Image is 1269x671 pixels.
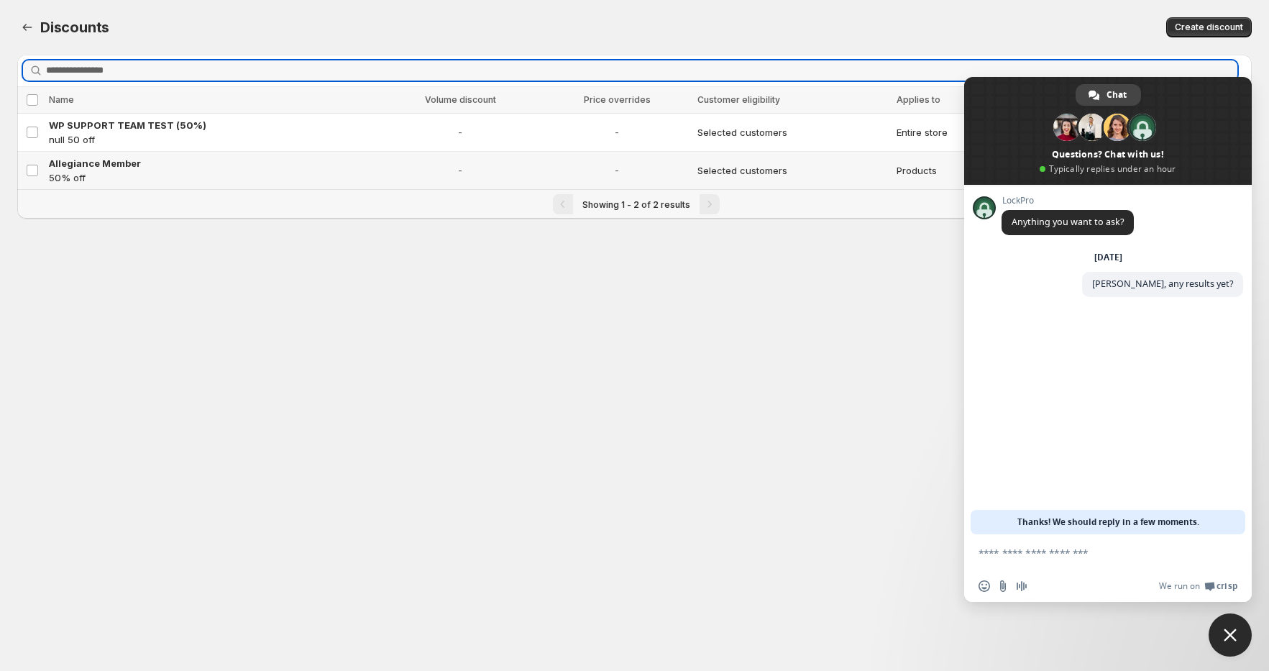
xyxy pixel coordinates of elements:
span: We run on [1159,580,1200,592]
span: - [545,125,689,140]
a: We run onCrisp [1159,580,1237,592]
nav: Pagination [17,189,1252,219]
div: [DATE] [1094,253,1122,262]
span: - [545,163,689,178]
textarea: Compose your message... [979,534,1209,570]
span: - [384,125,536,140]
span: Name [49,94,74,105]
button: Back to dashboard [17,17,37,37]
span: Allegiance Member [49,158,141,169]
span: [PERSON_NAME], any results yet? [1092,278,1233,290]
td: Entire store [892,114,1012,152]
span: Discounts [40,19,109,36]
span: Anything you want to ask? [1012,216,1124,228]
span: Price overrides [584,94,651,105]
td: Products [892,152,1012,190]
span: LockPro [1002,196,1134,206]
p: null 50 off [49,132,375,147]
span: Send a file [997,580,1009,592]
a: WP SUPPORT TEAM TEST (50%) [49,118,375,132]
span: Thanks! We should reply in a few moments. [1017,510,1199,534]
td: Selected customers [693,114,892,152]
span: Create discount [1175,22,1243,33]
p: 50% off [49,170,375,185]
a: Chat [1076,84,1141,106]
span: Insert an emoji [979,580,990,592]
span: Chat [1107,84,1127,106]
span: Applies to [897,94,940,105]
span: Volume discount [425,94,496,105]
span: Customer eligibility [697,94,780,105]
span: WP SUPPORT TEAM TEST (50%) [49,119,206,131]
span: Showing 1 - 2 of 2 results [582,199,690,210]
span: - [384,163,536,178]
span: Audio message [1016,580,1027,592]
td: Selected customers [693,152,892,190]
span: Crisp [1217,580,1237,592]
button: Create discount [1166,17,1252,37]
a: Close chat [1209,613,1252,657]
a: Allegiance Member [49,156,375,170]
